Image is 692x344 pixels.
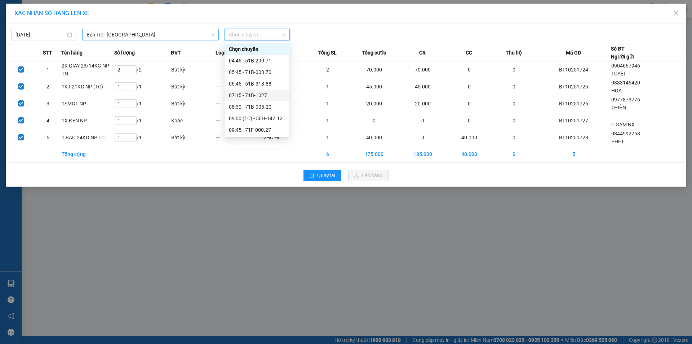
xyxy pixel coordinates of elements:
[86,29,214,40] span: Bến Tre - Sài Gòn
[536,112,611,129] td: BT10251727
[350,146,398,162] td: 175.000
[305,78,350,95] td: 1
[447,112,492,129] td: 0
[447,95,492,112] td: 0
[216,129,260,146] td: ---
[171,129,216,146] td: Bất kỳ
[114,61,171,78] td: / 2
[350,78,398,95] td: 45.000
[536,78,611,95] td: BT10251725
[61,112,114,129] td: 1X ĐEN NP
[492,78,536,95] td: 0
[398,129,447,146] td: 0
[229,68,285,76] div: 05:45 - 71B-003.70
[666,4,686,24] button: Close
[611,71,626,77] span: TUYẾT
[611,131,640,136] span: 0844992768
[305,112,350,129] td: 1
[216,61,260,78] td: ---
[216,112,260,129] td: ---
[35,112,62,129] td: 4
[114,112,171,129] td: / 1
[229,114,285,122] div: 09:00 (TC) - 50H-142.12
[114,49,135,57] span: Số lượng
[216,95,260,112] td: ---
[225,43,289,55] div: Chọn chuyến
[303,170,341,181] button: rollbackQuay lại
[466,49,472,57] span: CC
[229,80,285,88] div: 06:45 - 51B-318.88
[611,45,634,61] div: Số ĐT Người gửi
[350,112,398,129] td: 0
[536,95,611,112] td: BT10251726
[398,112,447,129] td: 0
[114,129,171,146] td: / 1
[171,49,181,57] span: ĐVT
[611,88,622,93] span: HOA
[61,95,114,112] td: 1SMGT NP
[15,31,66,39] input: 14/10/2025
[350,61,398,78] td: 70.000
[229,91,285,99] div: 07:15 - 71B-1027
[398,61,447,78] td: 70.000
[348,170,389,181] button: uploadLên hàng
[61,146,114,162] td: Tổng cộng
[61,49,83,57] span: Tên hàng
[611,97,640,103] span: 0977873776
[305,61,350,78] td: 2
[492,146,536,162] td: 0
[492,61,536,78] td: 0
[350,95,398,112] td: 20.000
[305,95,350,112] td: 1
[673,10,679,16] span: close
[362,49,386,57] span: Tổng cước
[492,112,536,129] td: 0
[398,95,447,112] td: 20.000
[216,78,260,95] td: ---
[171,95,216,112] td: Bất kỳ
[309,173,314,179] span: rollback
[611,63,640,69] span: 0904667946
[114,78,171,95] td: / 1
[317,171,335,179] span: Quay lại
[492,129,536,146] td: 0
[305,129,350,146] td: 1
[447,129,492,146] td: 40.000
[260,129,305,146] td: 12HC HI
[305,146,350,162] td: 6
[35,61,62,78] td: 1
[229,57,285,65] div: 04:45 - 51B-290.71
[229,29,285,40] span: Chọn chuyến
[611,105,626,110] span: THIỆN
[43,49,52,57] span: STT
[536,129,611,146] td: BT10251728
[61,129,114,146] td: 1 BAO 24KG NP TC
[210,32,215,37] span: down
[611,122,635,127] span: C GẤM NX
[492,95,536,112] td: 0
[611,139,624,144] span: PHẾT
[611,80,640,86] span: 0333146420
[171,112,216,129] td: Khác
[566,49,581,57] span: Mã GD
[14,10,89,17] span: XÁC NHẬN SỐ HÀNG LÊN XE
[506,49,522,57] span: Thu hộ
[318,49,337,57] span: Tổng SL
[61,61,114,78] td: 2K GIẤY 23/14KG NP TN
[447,146,492,162] td: 40.000
[35,78,62,95] td: 2
[229,103,285,111] div: 08:30 - 71B-005.20
[61,78,114,95] td: 1KT 21KG NP (TC)
[536,146,611,162] td: 5
[398,78,447,95] td: 45.000
[216,49,238,57] span: Loại hàng
[447,61,492,78] td: 0
[447,78,492,95] td: 0
[536,61,611,78] td: BT10251724
[398,146,447,162] td: 135.000
[114,95,171,112] td: / 1
[419,49,426,57] span: CR
[35,95,62,112] td: 3
[171,78,216,95] td: Bất kỳ
[171,61,216,78] td: Bất kỳ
